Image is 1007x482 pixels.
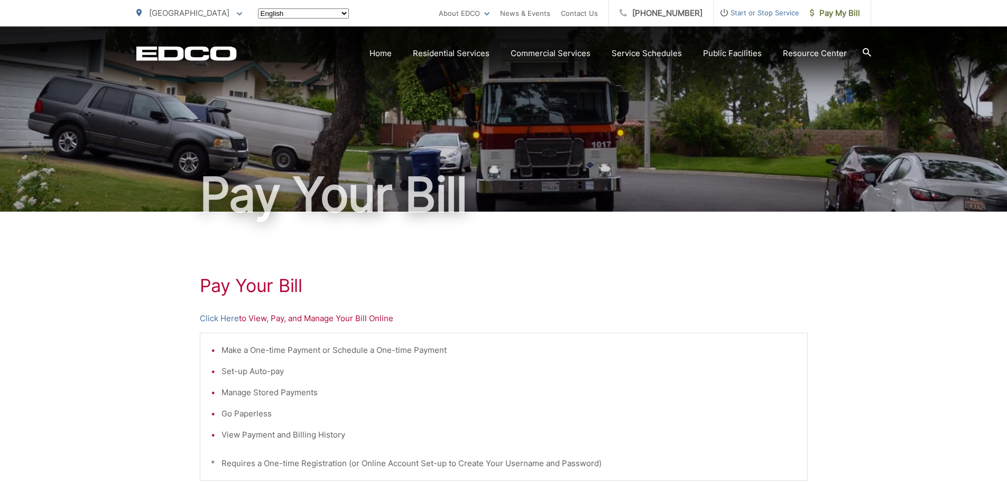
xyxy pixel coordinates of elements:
[221,407,797,420] li: Go Paperless
[149,8,229,18] span: [GEOGRAPHIC_DATA]
[136,46,237,61] a: EDCD logo. Return to the homepage.
[369,47,392,60] a: Home
[211,457,797,470] p: * Requires a One-time Registration (or Online Account Set-up to Create Your Username and Password)
[612,47,682,60] a: Service Schedules
[221,344,797,357] li: Make a One-time Payment or Schedule a One-time Payment
[221,365,797,378] li: Set-up Auto-pay
[500,7,550,20] a: News & Events
[200,312,808,325] p: to View, Pay, and Manage Your Bill Online
[413,47,489,60] a: Residential Services
[703,47,762,60] a: Public Facilities
[221,429,797,441] li: View Payment and Billing History
[783,47,847,60] a: Resource Center
[221,386,797,399] li: Manage Stored Payments
[136,168,871,221] h1: Pay Your Bill
[439,7,489,20] a: About EDCO
[200,312,239,325] a: Click Here
[810,7,860,20] span: Pay My Bill
[258,8,349,19] select: Select a language
[200,275,808,296] h1: Pay Your Bill
[511,47,590,60] a: Commercial Services
[561,7,598,20] a: Contact Us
